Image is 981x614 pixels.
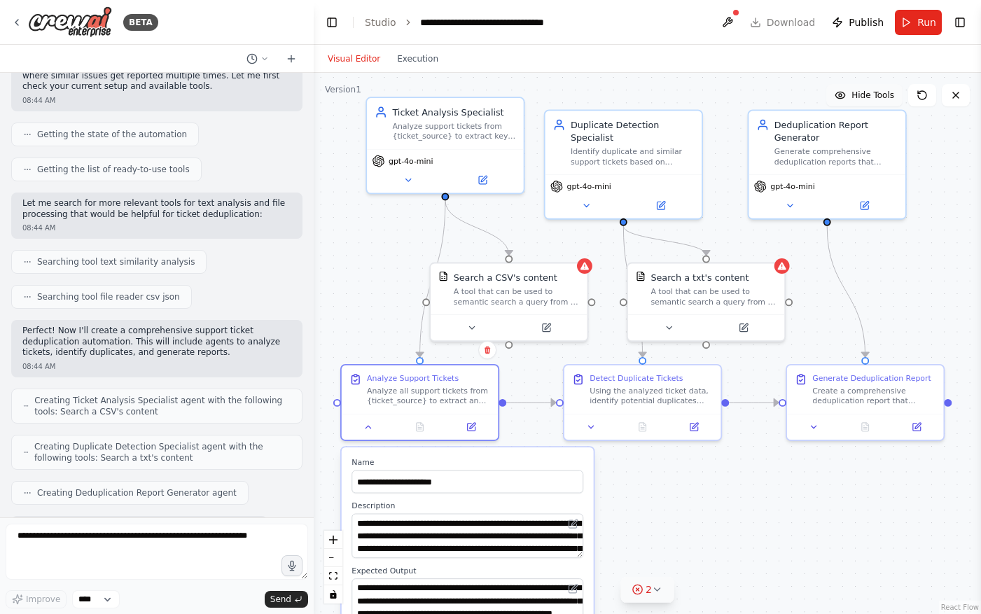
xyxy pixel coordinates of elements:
[241,50,274,67] button: Switch to previous chat
[774,146,898,167] div: Generate comprehensive deduplication reports that include duplicate ticket groups, similarity sco...
[828,198,900,214] button: Open in side panel
[367,373,459,384] div: Analyze Support Tickets
[367,386,490,406] div: Analyze all support tickets from {ticket_source} to extract and standardize key information inclu...
[37,487,237,498] span: Creating Deduplication Report Generator agent
[281,555,302,576] button: Click to speak your automation idea
[615,419,669,435] button: No output available
[28,6,112,38] img: Logo
[439,200,515,255] g: Edge from b8641ea8-db4d-4f50-8aac-367e2b8ab7b7 to e1a7f22c-d6e8-4e2c-a988-ff58e9ef65a5
[447,172,519,188] button: Open in side panel
[590,386,713,406] div: Using the analyzed ticket data, identify potential duplicates and similar tickets based on semant...
[821,226,872,357] g: Edge from d88a6d4e-998d-4c02-994f-da4343c6f309 to 966e9abf-b58e-4fce-b12e-0c25f1136e77
[26,594,60,605] span: Improve
[627,263,786,342] div: TXTSearchToolSearch a txt's contentA tool that can be used to semantic search a query from a txt'...
[812,386,935,406] div: Create a comprehensive deduplication report that summarizes the analysis findings, duplicate tick...
[786,364,945,441] div: Generate Deduplication ReportCreate a comprehensive deduplication report that summarizes the anal...
[450,419,493,435] button: Open in side panel
[366,97,524,194] div: Ticket Analysis SpecialistAnalyze support tickets from {ticket_source} to extract key information...
[270,594,291,605] span: Send
[895,10,942,35] button: Run
[389,50,447,67] button: Execution
[393,419,447,435] button: No output available
[826,10,889,35] button: Publish
[851,90,894,101] span: Hide Tools
[37,164,190,175] span: Getting the list of ready-to-use tools
[617,226,712,256] g: Edge from 8bdadb17-c2eb-4acf-8dc8-63cb7074a32e to 43cb7532-a4a5-4d4c-883e-b32771b2ae16
[22,361,291,372] div: 08:44 AM
[438,271,449,281] img: CSVSearchTool
[322,13,342,32] button: Hide left sidebar
[707,320,779,335] button: Open in side panel
[650,271,749,284] div: Search a txt's content
[566,581,581,596] button: Open in editor
[563,364,722,441] div: Detect Duplicate TicketsUsing the analyzed ticket data, identify potential duplicates and similar...
[34,395,291,417] span: Creating Ticket Analysis Specialist agent with the following tools: Search a CSV's content
[22,198,291,220] p: Let me search for more relevant tools for text analysis and file processing that would be helpful...
[22,95,291,106] div: 08:44 AM
[729,396,779,409] g: Edge from 38eb3dd3-1ff3-4057-be1b-b1005d441d04 to 966e9abf-b58e-4fce-b12e-0c25f1136e77
[590,373,683,384] div: Detect Duplicate Tickets
[566,516,581,531] button: Open in editor
[352,458,583,468] label: Name
[454,286,580,307] div: A tool that can be used to semantic search a query from a CSV's content.
[625,198,697,214] button: Open in side panel
[22,223,291,233] div: 08:44 AM
[571,146,694,167] div: Identify duplicate and similar support tickets based on content analysis, semantic similarity, an...
[812,373,931,384] div: Generate Deduplication Report
[6,590,67,608] button: Improve
[325,84,361,95] div: Version 1
[672,419,716,435] button: Open in side panel
[352,501,583,511] label: Description
[454,271,557,284] div: Search a CSV's content
[510,320,583,335] button: Open in side panel
[617,226,648,357] g: Edge from 8bdadb17-c2eb-4acf-8dc8-63cb7074a32e to 38eb3dd3-1ff3-4057-be1b-b1005d441d04
[826,84,903,106] button: Hide Tools
[37,129,187,140] span: Getting the state of the automation
[748,109,907,219] div: Deduplication Report GeneratorGenerate comprehensive deduplication reports that include duplicate...
[636,271,646,281] img: TXTSearchTool
[324,549,342,567] button: zoom out
[389,156,433,167] span: gpt-4o-mini
[571,118,694,144] div: Duplicate Detection Specialist
[506,396,556,409] g: Edge from 3a1eece1-3aa2-4e7a-8471-3d9d8fca160d to 38eb3dd3-1ff3-4057-be1b-b1005d441d04
[365,17,396,28] a: Studio
[849,15,884,29] span: Publish
[950,13,970,32] button: Show right sidebar
[429,263,588,342] div: CSVSearchToolSearch a CSV's contentA tool that can be used to semantic search a query from a CSV'...
[392,106,515,118] div: Ticket Analysis Specialist
[566,181,611,192] span: gpt-4o-mini
[478,341,496,359] button: Delete node
[37,291,180,302] span: Searching tool file reader csv json
[37,256,195,267] span: Searching tool text similarity analysis
[917,15,936,29] span: Run
[620,577,674,603] button: 2
[895,419,938,435] button: Open in side panel
[265,591,308,608] button: Send
[352,566,583,576] label: Expected Output
[838,419,892,435] button: No output available
[324,531,342,549] button: zoom in
[365,15,578,29] nav: breadcrumb
[324,567,342,585] button: fit view
[34,441,291,463] span: Creating Duplicate Detection Specialist agent with the following tools: Search a txt's content
[123,14,158,31] div: BETA
[324,585,342,603] button: toggle interactivity
[392,121,515,141] div: Analyze support tickets from {ticket_source} to extract key information including subject, descri...
[319,50,389,67] button: Visual Editor
[770,181,814,192] span: gpt-4o-mini
[22,326,291,358] p: Perfect! Now I'll create a comprehensive support ticket deduplication automation. This will inclu...
[650,286,777,307] div: A tool that can be used to semantic search a query from a txt's content.
[941,603,979,611] a: React Flow attribution
[340,364,499,441] div: Analyze Support TicketsAnalyze all support tickets from {ticket_source} to extract and standardiz...
[280,50,302,67] button: Start a new chat
[544,109,703,219] div: Duplicate Detection SpecialistIdentify duplicate and similar support tickets based on content ana...
[774,118,898,144] div: Deduplication Report Generator
[646,582,652,596] span: 2
[324,531,342,603] div: React Flow controls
